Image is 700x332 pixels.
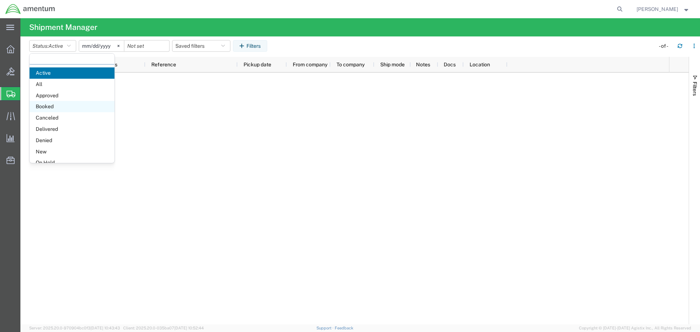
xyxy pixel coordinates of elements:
[244,62,271,67] span: Pickup date
[335,326,353,330] a: Feedback
[636,5,690,13] button: [PERSON_NAME]
[30,135,114,146] span: Denied
[316,326,335,330] a: Support
[79,40,124,51] input: Not set
[90,326,120,330] span: [DATE] 10:43:43
[29,18,97,36] h4: Shipment Manager
[416,62,430,67] span: Notes
[5,4,55,15] img: logo
[30,157,114,168] span: On Hold
[124,40,169,51] input: Not set
[174,326,204,330] span: [DATE] 10:52:44
[30,79,114,90] span: All
[30,90,114,101] span: Approved
[30,67,114,79] span: Active
[29,40,76,52] button: Status:Active
[172,40,230,52] button: Saved filters
[380,62,405,67] span: Ship mode
[637,5,678,13] span: Nick Riddle
[444,62,456,67] span: Docs
[659,42,672,50] div: - of -
[470,62,490,67] span: Location
[30,112,114,124] span: Canceled
[29,326,120,330] span: Server: 2025.20.0-970904bc0f3
[293,62,327,67] span: From company
[579,325,691,331] span: Copyright © [DATE]-[DATE] Agistix Inc., All Rights Reserved
[692,82,698,96] span: Filters
[123,326,204,330] span: Client: 2025.20.0-035ba07
[30,124,114,135] span: Delivered
[151,62,176,67] span: Reference
[30,101,114,112] span: Booked
[337,62,365,67] span: To company
[233,40,267,52] button: Filters
[30,146,114,157] span: New
[48,43,63,49] span: Active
